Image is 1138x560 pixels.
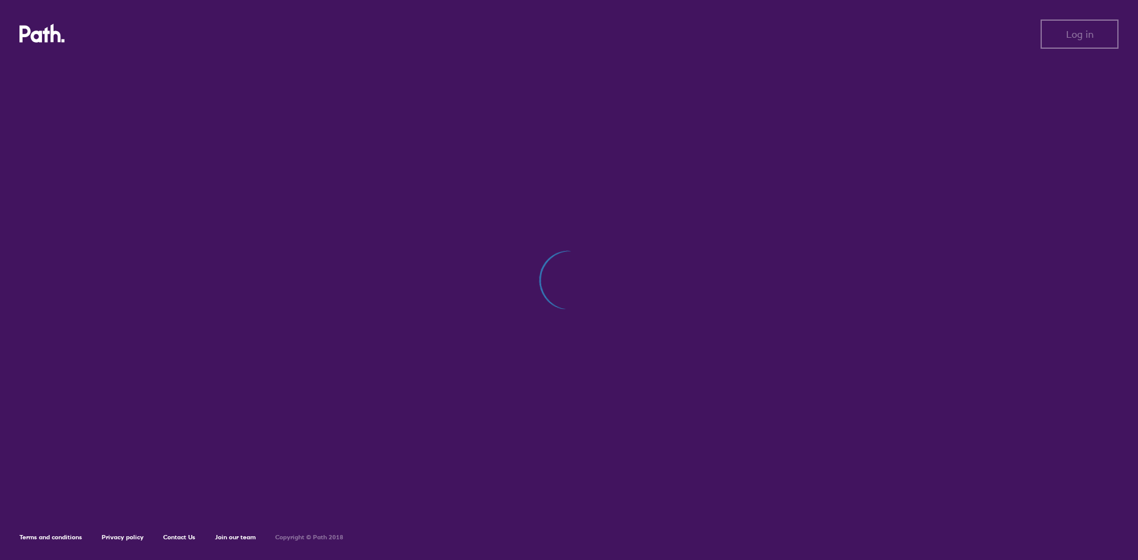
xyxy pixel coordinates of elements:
a: Contact Us [163,533,195,541]
span: Log in [1066,29,1094,40]
a: Privacy policy [102,533,144,541]
a: Terms and conditions [19,533,82,541]
button: Log in [1041,19,1119,49]
a: Join our team [215,533,256,541]
h6: Copyright © Path 2018 [275,534,343,541]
